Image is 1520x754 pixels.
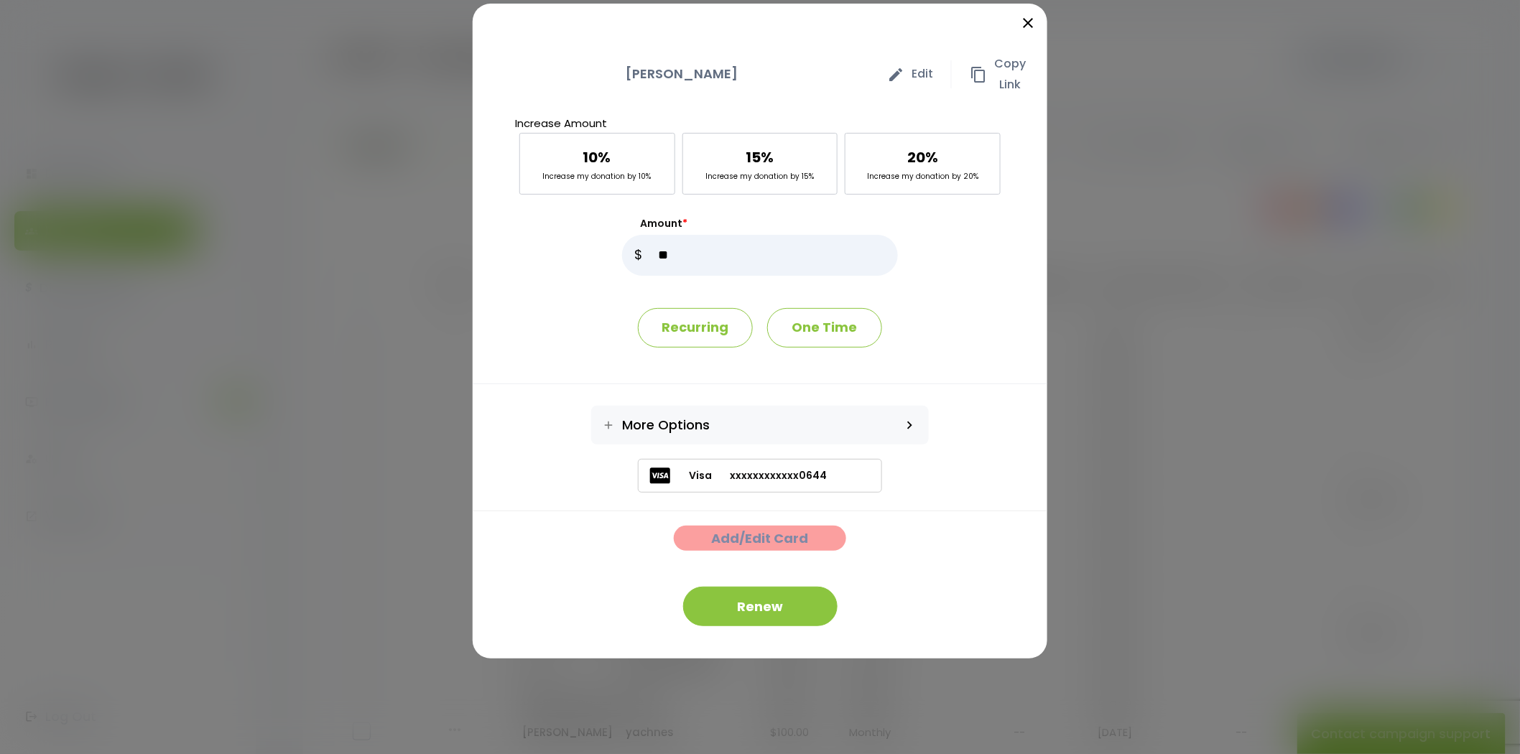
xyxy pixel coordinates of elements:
[767,308,882,348] p: One Time
[912,64,933,85] span: Edit
[867,170,978,183] p: Increase my donation by 20%
[674,526,846,551] a: Add/Edit Card
[622,216,898,231] label: Amount
[543,170,652,183] p: Increase my donation by 10%
[638,308,753,348] p: Recurring
[516,113,1005,133] p: Increase Amount
[994,54,1026,96] span: Copy Link
[622,235,654,276] p: $
[683,587,838,626] button: Renew
[887,66,904,83] span: edit
[602,419,615,432] i: add
[746,144,774,170] p: 15%
[907,144,938,170] p: 20%
[494,64,869,85] p: [PERSON_NAME]
[712,468,827,483] span: xxxxxxxxxxxx0644
[591,406,890,445] a: More Options
[1019,14,1037,32] i: close
[706,170,815,183] p: Increase my donation by 15%
[970,66,987,83] span: content_copy
[869,60,952,88] a: edit Edit
[583,144,611,170] p: 10%
[902,417,917,433] i: keyboard_arrow_right
[671,468,712,483] span: Visa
